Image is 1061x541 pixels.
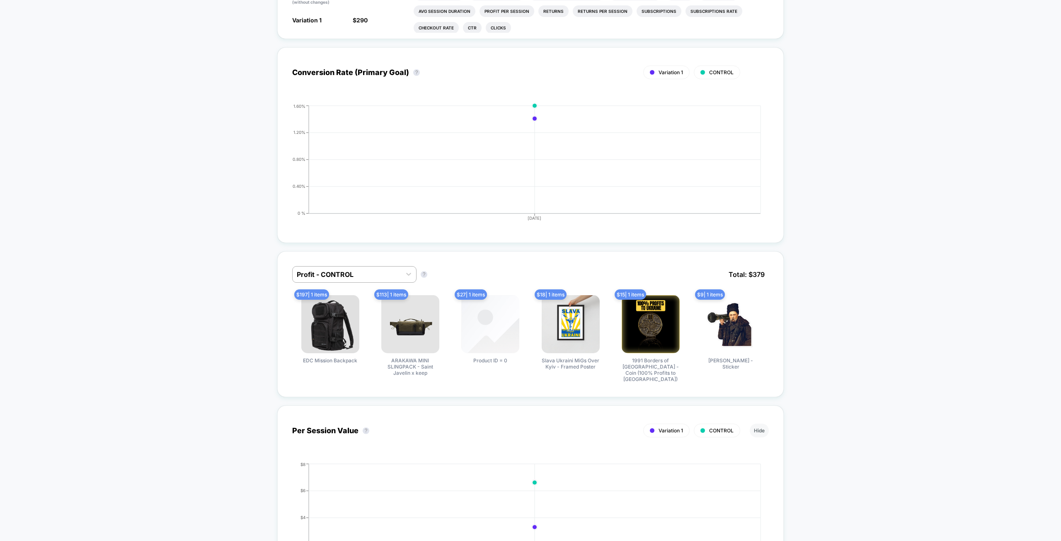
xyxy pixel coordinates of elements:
span: ARAKAWA MINI SLINGPACK - Saint Javelin x keep [379,357,441,376]
span: EDC Mission Backpack [303,357,357,364]
span: $ 27 | 1 items [455,289,487,300]
span: Total: $ 379 [724,266,769,283]
button: ? [421,271,427,278]
tspan: 0.40% [293,184,305,189]
span: 1991 Borders of [GEOGRAPHIC_DATA] - Coin (100% Profits to [GEOGRAPHIC_DATA]) [620,357,682,382]
li: Checkout Rate [414,22,459,34]
tspan: $8 [300,461,305,466]
span: $ 18 | 1 items [535,289,567,300]
span: $ 197 | 1 items [294,289,329,300]
img: Product ID = 0 [461,295,519,353]
span: $ 113 | 1 items [374,289,408,300]
li: Returns Per Session [573,5,632,17]
tspan: 0.80% [293,157,305,162]
tspan: 0 % [298,211,305,216]
button: ? [413,69,420,76]
span: Variation 1 [292,17,322,24]
span: Variation 1 [659,427,683,434]
span: Product ID = 0 [473,357,507,364]
li: Ctr [463,22,482,34]
span: CONTROL [709,427,734,434]
tspan: 1.60% [293,103,305,108]
span: 290 [356,17,368,24]
li: Subscriptions Rate [686,5,742,17]
span: Variation 1 [659,69,683,75]
tspan: $4 [300,515,305,520]
span: $ [353,17,368,24]
button: Hide [750,424,769,437]
img: Slava Ukraini MiGs Over Kyiv - Framed Poster [542,295,600,353]
li: Clicks [486,22,511,34]
img: EDC Mission Backpack [301,295,359,353]
li: Profit Per Session [480,5,534,17]
li: Avg Session Duration [414,5,475,17]
img: Taras Shevchenko - Sticker [702,295,760,353]
span: CONTROL [709,69,734,75]
span: [PERSON_NAME] - Sticker [700,357,762,370]
tspan: 1.20% [293,130,305,135]
li: Returns [538,5,569,17]
span: $ 15 | 1 items [615,289,646,300]
tspan: $6 [300,488,305,493]
span: Slava Ukraini MiGs Over Kyiv - Framed Poster [540,357,602,370]
div: CONVERSION_RATE [284,104,761,228]
tspan: [DATE] [528,216,542,221]
img: ARAKAWA MINI SLINGPACK - Saint Javelin x keep [381,295,439,353]
button: ? [363,427,369,434]
span: $ 9 | 1 items [695,289,725,300]
img: 1991 Borders of Ukraine - Coin (100% Profits to Ukraine) [622,295,680,353]
li: Subscriptions [637,5,681,17]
